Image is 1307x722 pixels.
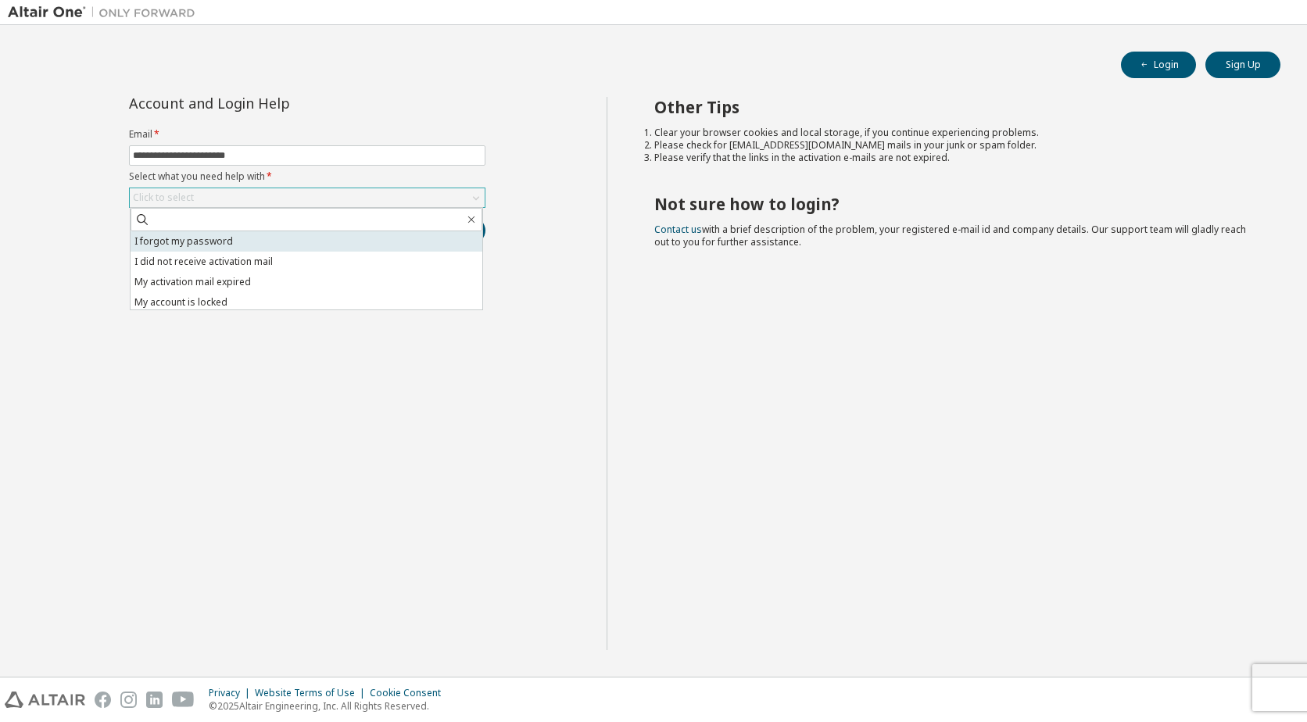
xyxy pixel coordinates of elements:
img: facebook.svg [95,692,111,708]
li: Please check for [EMAIL_ADDRESS][DOMAIN_NAME] mails in your junk or spam folder. [654,139,1253,152]
div: Click to select [130,188,485,207]
span: with a brief description of the problem, your registered e-mail id and company details. Our suppo... [654,223,1246,248]
li: I forgot my password [131,231,482,252]
div: Privacy [209,687,255,699]
img: Altair One [8,5,203,20]
label: Select what you need help with [129,170,485,183]
div: Click to select [133,191,194,204]
img: youtube.svg [172,692,195,708]
div: Account and Login Help [129,97,414,109]
button: Sign Up [1205,52,1280,78]
label: Email [129,128,485,141]
div: Cookie Consent [370,687,450,699]
h2: Other Tips [654,97,1253,117]
div: Website Terms of Use [255,687,370,699]
a: Contact us [654,223,702,236]
img: linkedin.svg [146,692,163,708]
img: instagram.svg [120,692,137,708]
img: altair_logo.svg [5,692,85,708]
button: Login [1121,52,1196,78]
p: © 2025 Altair Engineering, Inc. All Rights Reserved. [209,699,450,713]
li: Clear your browser cookies and local storage, if you continue experiencing problems. [654,127,1253,139]
li: Please verify that the links in the activation e-mails are not expired. [654,152,1253,164]
h2: Not sure how to login? [654,194,1253,214]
